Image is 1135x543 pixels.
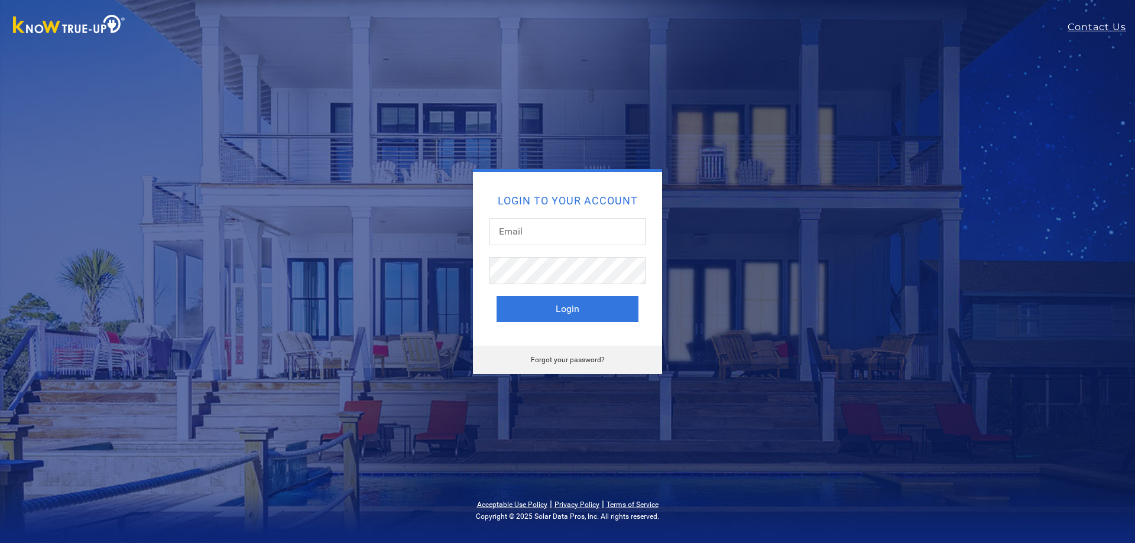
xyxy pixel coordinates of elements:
[7,12,131,39] img: Know True-Up
[497,296,638,322] button: Login
[489,218,646,245] input: Email
[554,500,599,509] a: Privacy Policy
[607,500,659,509] a: Terms of Service
[531,356,605,364] a: Forgot your password?
[497,196,638,206] h2: Login to your account
[550,498,552,509] span: |
[602,498,604,509] span: |
[477,500,547,509] a: Acceptable Use Policy
[1068,20,1135,34] a: Contact Us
